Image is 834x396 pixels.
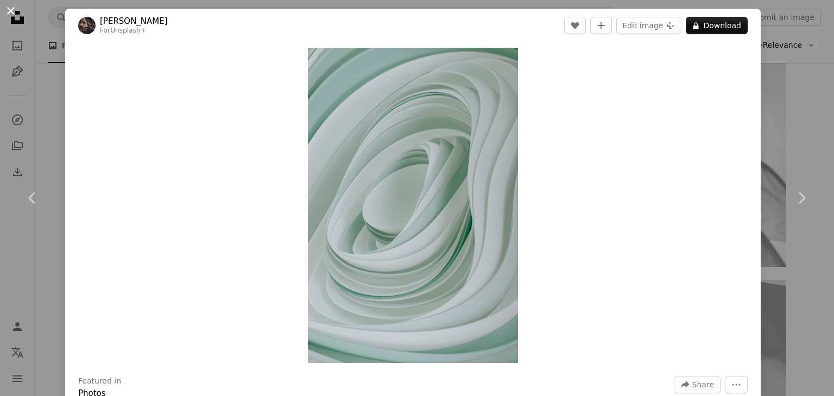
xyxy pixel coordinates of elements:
[78,376,121,387] h3: Featured in
[100,16,168,27] a: [PERSON_NAME]
[78,17,96,34] img: Go to Pawel Czerwinski's profile
[590,17,612,34] button: Add to Collection
[564,17,586,34] button: Like
[110,27,146,34] a: Unsplash+
[686,17,748,34] button: Download
[692,376,714,393] span: Share
[308,48,518,363] button: Zoom in on this image
[616,17,681,34] button: Edit image
[308,48,518,363] img: a close-up of a spiral
[725,376,748,393] button: More Actions
[674,376,721,393] button: Share this image
[100,27,168,35] div: For
[769,146,834,250] a: Next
